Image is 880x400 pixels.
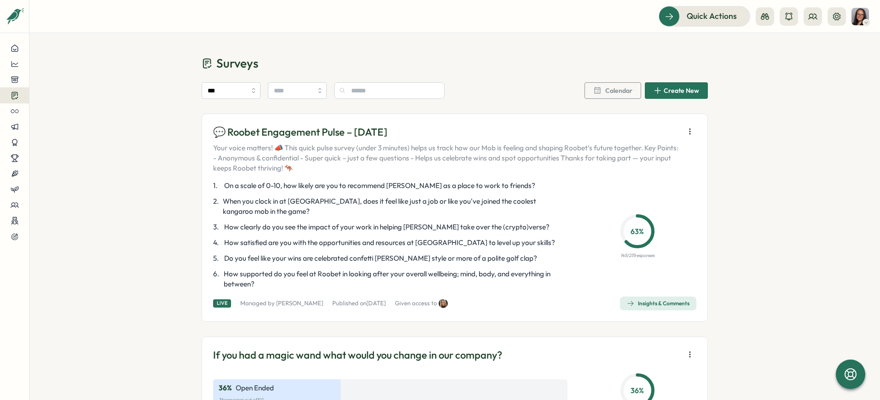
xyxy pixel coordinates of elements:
p: 36 % [623,384,652,396]
span: Calendar [605,87,632,94]
span: Surveys [216,55,258,71]
span: How clearly do you see the impact of your work in helping [PERSON_NAME] take over the (crypto)verse? [224,222,550,232]
p: Managed by [240,299,323,308]
div: Insights & Comments [627,300,689,307]
p: 💬 Roobet Engagement Pulse – [DATE] [213,125,680,139]
button: Calendar [585,82,641,99]
p: Open Ended [236,383,274,393]
p: 63 % [623,226,652,237]
div: Live [213,299,231,307]
span: Create New [664,87,699,94]
button: Insights & Comments [620,297,696,310]
span: 5 . [213,253,222,263]
span: When you clock in at [GEOGRAPHIC_DATA], does it feel like just a job or like you've joined the co... [223,196,567,217]
span: 6 . [213,269,222,289]
p: 145 / 231 responses [620,252,654,259]
span: 3 . [213,222,222,232]
span: 2 . [213,196,221,217]
span: How satisfied are you with the opportunities and resources at [GEOGRAPHIC_DATA] to level up your ... [224,238,555,248]
p: Given access to [395,299,437,308]
a: [PERSON_NAME] [276,299,323,307]
img: Natasha Whittaker [851,8,869,25]
span: 1 . [213,181,222,191]
p: Your voice matters! 📣 This quick pulse survey (under 3 minutes) helps us track how our Mob is fee... [213,143,680,173]
span: 4 . [213,238,222,248]
span: How supported do you feel at Roobet in looking after your overall wellbeing; mind, body, and ever... [224,269,567,289]
span: Quick Actions [687,10,737,22]
img: Natalie [439,299,448,308]
p: Published on [332,299,386,308]
span: [DATE] [366,299,386,307]
span: Do you feel like your wins are celebrated confetti [PERSON_NAME] style or more of a polite golf c... [224,253,537,263]
p: If you had a magic wand what would you change in our company? [213,348,502,362]
button: Create New [645,82,708,99]
button: Quick Actions [659,6,750,26]
p: 36 % [219,383,232,393]
span: On a scale of 0-10, how likely are you to recommend [PERSON_NAME] as a place to work to friends? [224,181,535,191]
